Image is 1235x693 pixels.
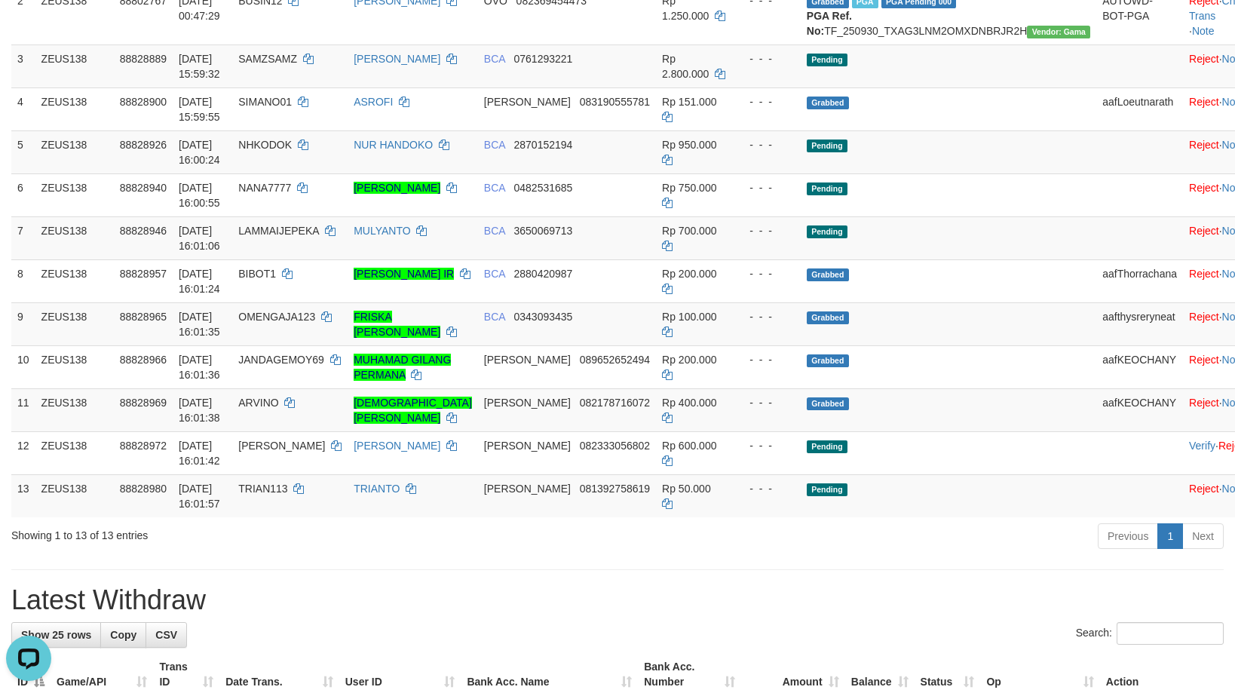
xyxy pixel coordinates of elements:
span: Grabbed [807,311,849,324]
label: Search: [1076,622,1224,645]
span: 88828980 [120,483,167,495]
span: SIMANO01 [238,96,292,108]
span: BCA [484,311,505,323]
a: Reject [1189,225,1219,237]
span: [PERSON_NAME] [484,483,571,495]
div: - - - [737,180,795,195]
a: ASROFI [354,96,393,108]
a: NUR HANDOKO [354,139,433,151]
span: JANDAGEMOY69 [238,354,324,366]
a: Note [1192,25,1215,37]
span: [DATE] 16:01:35 [179,311,220,338]
td: 4 [11,87,35,130]
a: [DEMOGRAPHIC_DATA][PERSON_NAME] [354,397,472,424]
td: ZEUS138 [35,130,114,173]
a: TRIANTO [354,483,400,495]
a: MUHAMAD GILANG PERMANA [354,354,451,381]
td: ZEUS138 [35,87,114,130]
span: Copy 089652652494 to clipboard [580,354,650,366]
a: Reject [1189,483,1219,495]
input: Search: [1117,622,1224,645]
td: ZEUS138 [35,345,114,388]
span: [DATE] 16:00:55 [179,182,220,209]
span: Pending [807,140,847,152]
span: [DATE] 16:01:06 [179,225,220,252]
span: 88828965 [120,311,167,323]
span: Vendor URL: https://trx31.1velocity.biz [1027,26,1090,38]
div: - - - [737,94,795,109]
span: [PERSON_NAME] [484,354,571,366]
span: 88828946 [120,225,167,237]
span: 88828900 [120,96,167,108]
span: Grabbed [807,354,849,367]
span: 88828972 [120,440,167,452]
span: BCA [484,268,505,280]
td: 7 [11,216,35,259]
span: Copy 082333056802 to clipboard [580,440,650,452]
td: aafLoeutnarath [1096,87,1183,130]
a: FRISKA [PERSON_NAME] [354,311,440,338]
span: [DATE] 15:59:32 [179,53,220,80]
h1: Latest Withdraw [11,585,1224,615]
td: aafKEOCHANY [1096,345,1183,388]
span: BCA [484,53,505,65]
span: SAMZSAMZ [238,53,297,65]
a: MULYANTO [354,225,410,237]
td: 13 [11,474,35,517]
span: Copy 0343093435 to clipboard [514,311,573,323]
span: Rp 600.000 [662,440,716,452]
span: [DATE] 16:01:42 [179,440,220,467]
div: - - - [737,223,795,238]
div: - - - [737,395,795,410]
a: Reject [1189,311,1219,323]
span: Pending [807,54,847,66]
span: Copy 083190555781 to clipboard [580,96,650,108]
td: 5 [11,130,35,173]
div: - - - [737,51,795,66]
span: 88828969 [120,397,167,409]
button: Open LiveChat chat widget [6,6,51,51]
a: Previous [1098,523,1158,549]
span: Rp 700.000 [662,225,716,237]
a: Copy [100,622,146,648]
td: ZEUS138 [35,388,114,431]
a: Reject [1189,268,1219,280]
div: - - - [737,266,795,281]
span: [PERSON_NAME] [484,96,571,108]
span: 88828957 [120,268,167,280]
a: [PERSON_NAME] [354,440,440,452]
span: Pending [807,440,847,453]
span: [DATE] 16:01:24 [179,268,220,295]
td: 6 [11,173,35,216]
span: Rp 950.000 [662,139,716,151]
a: 1 [1157,523,1183,549]
a: Reject [1189,96,1219,108]
td: aafKEOCHANY [1096,388,1183,431]
td: ZEUS138 [35,173,114,216]
a: Reject [1189,397,1219,409]
div: - - - [737,309,795,324]
div: - - - [737,438,795,453]
a: CSV [146,622,187,648]
span: [DATE] 16:01:57 [179,483,220,510]
span: BCA [484,225,505,237]
a: Show 25 rows [11,622,101,648]
a: [PERSON_NAME] [354,182,440,194]
span: Rp 750.000 [662,182,716,194]
td: ZEUS138 [35,44,114,87]
span: LAMMAIJEPEKA [238,225,319,237]
span: [DATE] 15:59:55 [179,96,220,123]
td: ZEUS138 [35,259,114,302]
span: NANA7777 [238,182,291,194]
span: Pending [807,483,847,496]
td: ZEUS138 [35,474,114,517]
span: [PERSON_NAME] [238,440,325,452]
span: Rp 400.000 [662,397,716,409]
td: 12 [11,431,35,474]
td: aafthysreryneat [1096,302,1183,345]
td: ZEUS138 [35,302,114,345]
span: CSV [155,629,177,641]
span: Copy 2880420987 to clipboard [514,268,573,280]
span: TRIAN113 [238,483,287,495]
b: PGA Ref. No: [807,10,852,37]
